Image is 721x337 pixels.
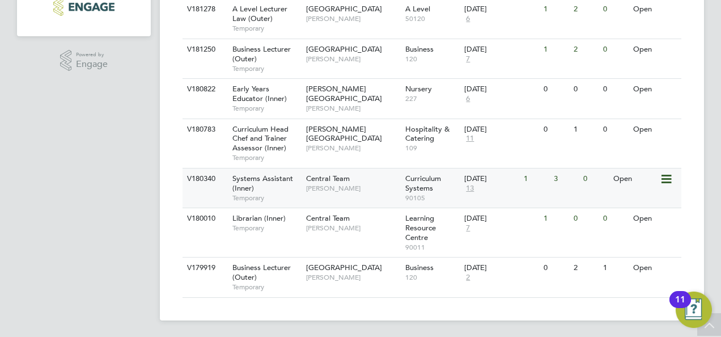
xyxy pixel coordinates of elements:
[675,300,685,314] div: 11
[60,50,108,71] a: Powered byEngage
[232,24,300,33] span: Temporary
[464,174,518,184] div: [DATE]
[464,14,472,24] span: 6
[405,174,441,193] span: Curriculum Systems
[232,124,289,153] span: Curriculum Head Chef and Trainer Assessor (Inner)
[306,224,400,233] span: [PERSON_NAME]
[541,39,570,60] div: 1
[76,50,108,60] span: Powered by
[405,213,436,242] span: Learning Resource Centre
[464,54,472,64] span: 7
[232,213,286,223] span: Librarian (Inner)
[306,54,400,64] span: [PERSON_NAME]
[580,168,610,189] div: 0
[306,4,382,14] span: [GEOGRAPHIC_DATA]
[306,124,382,144] span: [PERSON_NAME][GEOGRAPHIC_DATA]
[184,258,224,279] div: V179919
[232,193,300,203] span: Temporary
[405,193,459,203] span: 90105
[464,214,538,224] div: [DATE]
[405,84,432,94] span: Nursery
[600,208,630,229] div: 0
[306,144,400,153] span: [PERSON_NAME]
[405,54,459,64] span: 120
[232,224,300,233] span: Temporary
[306,213,350,223] span: Central Team
[464,134,476,144] span: 11
[232,174,293,193] span: Systems Assistant (Inner)
[232,64,300,73] span: Temporary
[306,44,382,54] span: [GEOGRAPHIC_DATA]
[306,104,400,113] span: [PERSON_NAME]
[571,258,600,279] div: 2
[405,4,430,14] span: A Level
[571,119,600,140] div: 1
[541,79,570,100] div: 0
[306,273,400,282] span: [PERSON_NAME]
[521,168,550,189] div: 1
[630,258,680,279] div: Open
[232,283,300,292] span: Temporary
[676,292,712,328] button: Open Resource Center, 11 new notifications
[571,79,600,100] div: 0
[405,124,449,144] span: Hospitality & Catering
[405,263,434,272] span: Business
[464,125,538,134] div: [DATE]
[464,224,472,233] span: 7
[630,39,680,60] div: Open
[541,208,570,229] div: 1
[600,119,630,140] div: 0
[232,153,300,162] span: Temporary
[600,79,630,100] div: 0
[306,14,400,23] span: [PERSON_NAME]
[464,263,538,273] div: [DATE]
[232,44,291,64] span: Business Lecturer (Outer)
[306,84,382,103] span: [PERSON_NAME][GEOGRAPHIC_DATA]
[232,84,287,103] span: Early Years Educator (Inner)
[232,263,291,282] span: Business Lecturer (Outer)
[405,243,459,252] span: 90011
[405,273,459,282] span: 120
[464,85,538,94] div: [DATE]
[184,168,224,189] div: V180340
[464,94,472,104] span: 6
[184,208,224,229] div: V180010
[630,79,680,100] div: Open
[600,39,630,60] div: 0
[600,258,630,279] div: 1
[306,184,400,193] span: [PERSON_NAME]
[541,119,570,140] div: 0
[464,5,538,14] div: [DATE]
[571,208,600,229] div: 0
[551,168,580,189] div: 3
[571,39,600,60] div: 2
[184,39,224,60] div: V181250
[405,144,459,153] span: 109
[610,168,660,189] div: Open
[405,94,459,103] span: 227
[76,60,108,69] span: Engage
[306,174,350,183] span: Central Team
[630,208,680,229] div: Open
[464,184,476,193] span: 13
[232,104,300,113] span: Temporary
[405,14,459,23] span: 50120
[464,45,538,54] div: [DATE]
[232,4,287,23] span: A Level Lecturer Law (Outer)
[630,119,680,140] div: Open
[464,273,472,283] span: 2
[541,258,570,279] div: 0
[184,79,224,100] div: V180822
[184,119,224,140] div: V180783
[306,263,382,272] span: [GEOGRAPHIC_DATA]
[405,44,434,54] span: Business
